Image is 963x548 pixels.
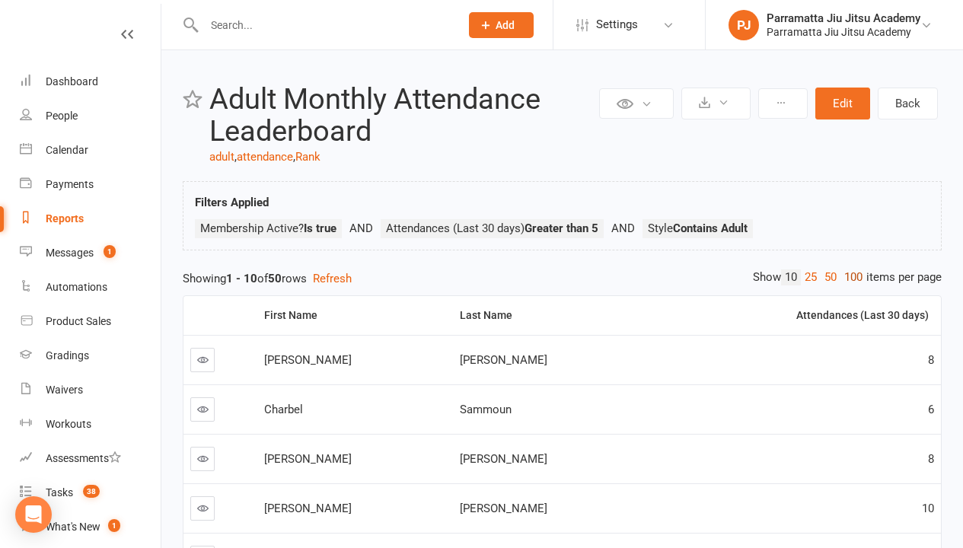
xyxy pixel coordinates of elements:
[46,212,84,225] div: Reports
[46,281,107,293] div: Automations
[767,25,920,39] div: Parramatta Jiu Jitsu Academy
[108,519,120,532] span: 1
[460,502,547,515] span: [PERSON_NAME]
[815,88,870,119] button: Edit
[753,269,942,285] div: Show items per page
[821,269,840,285] a: 50
[781,269,801,285] a: 10
[264,452,352,466] span: [PERSON_NAME]
[20,304,161,339] a: Product Sales
[496,19,515,31] span: Add
[801,269,821,285] a: 25
[460,353,547,367] span: [PERSON_NAME]
[234,150,237,164] span: ,
[46,247,94,259] div: Messages
[195,196,269,209] strong: Filters Applied
[655,310,930,321] div: Attendances (Last 30 days)
[469,12,534,38] button: Add
[460,452,547,466] span: [PERSON_NAME]
[840,269,866,285] a: 100
[209,84,595,148] h2: Adult Monthly Attendance Leaderboard
[928,452,934,466] span: 8
[922,502,934,515] span: 10
[304,221,336,235] strong: Is true
[313,269,352,288] button: Refresh
[46,178,94,190] div: Payments
[46,418,91,430] div: Workouts
[20,476,161,510] a: Tasks 38
[264,310,441,321] div: First Name
[46,452,121,464] div: Assessments
[264,353,352,367] span: [PERSON_NAME]
[878,88,938,119] a: Back
[20,236,161,270] a: Messages 1
[46,384,83,396] div: Waivers
[20,202,161,236] a: Reports
[20,510,161,544] a: What's New1
[729,10,759,40] div: PJ
[46,75,98,88] div: Dashboard
[46,349,89,362] div: Gradings
[237,150,293,164] a: attendance
[673,221,748,235] strong: Contains Adult
[46,144,88,156] div: Calendar
[20,407,161,441] a: Workouts
[20,441,161,476] a: Assessments
[226,272,257,285] strong: 1 - 10
[268,272,282,285] strong: 50
[20,270,161,304] a: Automations
[200,221,336,235] span: Membership Active?
[20,373,161,407] a: Waivers
[46,315,111,327] div: Product Sales
[386,221,598,235] span: Attendances (Last 30 days)
[264,502,352,515] span: [PERSON_NAME]
[460,403,512,416] span: Sammoun
[264,403,303,416] span: Charbel
[209,150,234,164] a: adult
[20,167,161,202] a: Payments
[83,485,100,498] span: 38
[18,15,56,53] a: Clubworx
[928,403,934,416] span: 6
[46,521,100,533] div: What's New
[20,65,161,99] a: Dashboard
[596,8,638,42] span: Settings
[460,310,636,321] div: Last Name
[928,353,934,367] span: 8
[104,245,116,258] span: 1
[46,486,73,499] div: Tasks
[767,11,920,25] div: Parramatta Jiu Jitsu Academy
[293,150,295,164] span: ,
[15,496,52,533] div: Open Intercom Messenger
[46,110,78,122] div: People
[183,269,942,288] div: Showing of rows
[20,133,161,167] a: Calendar
[20,339,161,373] a: Gradings
[648,221,748,235] span: Style
[295,150,320,164] a: Rank
[20,99,161,133] a: People
[199,14,449,36] input: Search...
[525,221,598,235] strong: Greater than 5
